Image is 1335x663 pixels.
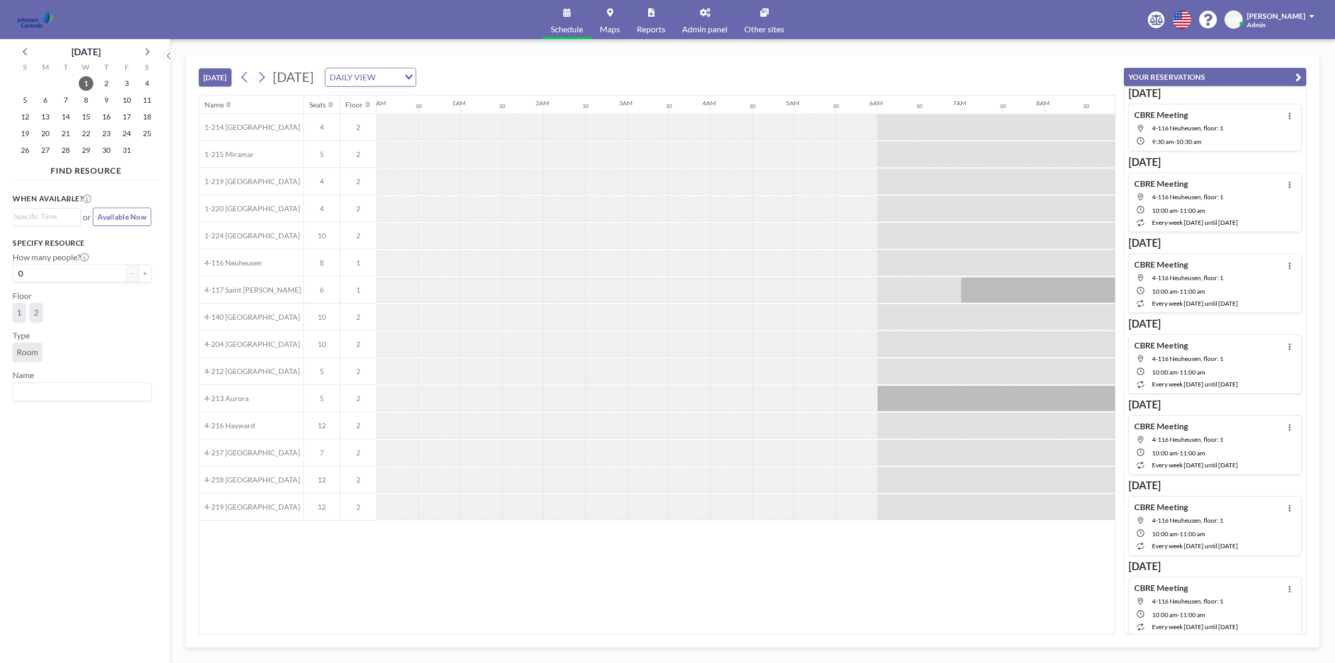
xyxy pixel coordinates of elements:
[199,421,255,430] span: 4-216 Hayward
[1178,611,1180,619] span: -
[1247,21,1266,29] span: Admin
[119,110,134,124] span: Friday, October 17, 2025
[1000,103,1006,110] div: 30
[1247,11,1305,20] span: [PERSON_NAME]
[1152,287,1178,295] span: 10:00 AM
[682,25,727,33] span: Admin panel
[340,285,377,295] span: 1
[1180,449,1205,457] span: 11:00 AM
[304,340,339,349] span: 10
[1152,597,1223,605] span: 4-116 Neuheusen, floor: 1
[340,150,377,159] span: 2
[139,264,151,282] button: +
[1180,368,1205,376] span: 11:00 AM
[1178,287,1180,295] span: -
[99,143,114,158] span: Thursday, October 30, 2025
[35,62,56,75] div: M
[304,502,339,512] span: 12
[13,330,30,341] label: Type
[13,161,160,176] h4: FIND RESOURCE
[199,448,300,457] span: 4-217 [GEOGRAPHIC_DATA]
[304,150,339,159] span: 5
[199,340,300,349] span: 4-204 [GEOGRAPHIC_DATA]
[199,394,249,403] span: 4-213 Aurora
[83,212,91,222] span: or
[13,209,80,224] div: Search for option
[1152,611,1178,619] span: 10:00 AM
[916,103,923,110] div: 30
[309,100,326,110] div: Seats
[340,177,377,186] span: 2
[79,110,93,124] span: Wednesday, October 15, 2025
[199,258,262,268] span: 4-116 Neuheusen
[1124,68,1306,86] button: YOUR RESERVATIONS
[340,340,377,349] span: 2
[340,312,377,322] span: 2
[340,123,377,132] span: 2
[126,264,139,282] button: -
[98,212,147,221] span: Available Now
[1128,560,1302,573] h3: [DATE]
[34,307,39,317] span: 2
[18,93,32,107] span: Sunday, October 5, 2025
[304,394,339,403] span: 5
[17,307,21,317] span: 1
[1152,274,1223,282] span: 4-116 Neuheusen, floor: 1
[119,76,134,91] span: Friday, October 3, 2025
[304,312,339,322] span: 10
[199,177,300,186] span: 1-219 [GEOGRAPHIC_DATA]
[1036,99,1050,107] div: 8AM
[1152,368,1178,376] span: 10:00 AM
[304,123,339,132] span: 4
[1128,479,1302,492] h3: [DATE]
[340,367,377,376] span: 2
[304,258,339,268] span: 8
[116,62,137,75] div: F
[99,93,114,107] span: Thursday, October 9, 2025
[1128,317,1302,330] h3: [DATE]
[340,475,377,485] span: 2
[13,252,89,262] label: How many people?
[1178,207,1180,214] span: -
[1152,124,1223,132] span: 4-116 Neuheusen, floor: 1
[140,93,154,107] span: Saturday, October 11, 2025
[1180,611,1205,619] span: 11:00 AM
[452,99,466,107] div: 1AM
[1152,461,1238,469] span: every week [DATE] until [DATE]
[140,126,154,141] span: Saturday, October 25, 2025
[325,68,416,86] div: Search for option
[18,110,32,124] span: Sunday, October 12, 2025
[18,143,32,158] span: Sunday, October 26, 2025
[340,448,377,457] span: 2
[304,448,339,457] span: 7
[304,285,339,295] span: 6
[1134,259,1188,270] h4: CBRE Meeting
[953,99,966,107] div: 7AM
[536,99,549,107] div: 2AM
[416,103,422,110] div: 30
[1152,542,1238,550] span: every week [DATE] until [DATE]
[304,367,339,376] span: 5
[17,9,54,30] img: organization-logo
[1134,583,1188,593] h4: CBRE Meeting
[551,25,583,33] span: Schedule
[199,123,300,132] span: 1-214 [GEOGRAPHIC_DATA]
[38,110,53,124] span: Monday, October 13, 2025
[1134,502,1188,512] h4: CBRE Meeting
[58,110,73,124] span: Tuesday, October 14, 2025
[58,143,73,158] span: Tuesday, October 28, 2025
[1152,380,1238,388] span: every week [DATE] until [DATE]
[76,62,96,75] div: W
[340,204,377,213] span: 2
[369,99,386,107] div: 12AM
[1134,178,1188,189] h4: CBRE Meeting
[1178,449,1180,457] span: -
[199,475,300,485] span: 4-218 [GEOGRAPHIC_DATA]
[1152,516,1223,524] span: 4-116 Neuheusen, floor: 1
[869,99,883,107] div: 6AM
[1134,421,1188,431] h4: CBRE Meeting
[119,143,134,158] span: Friday, October 31, 2025
[1180,530,1205,538] span: 11:00 AM
[14,211,75,222] input: Search for option
[119,126,134,141] span: Friday, October 24, 2025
